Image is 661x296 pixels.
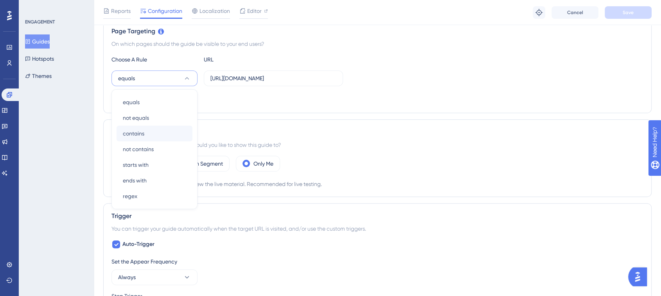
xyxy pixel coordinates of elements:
[117,94,192,110] button: equals
[123,191,137,201] span: regex
[180,159,223,168] label: Custom Segment
[253,159,273,168] label: Only Me
[123,129,144,138] span: contains
[111,140,643,150] div: Which segment of the audience would you like to show this guide to?
[111,6,131,16] span: Reports
[111,211,643,221] div: Trigger
[123,160,149,170] span: starts with
[123,144,154,154] span: not contains
[199,6,230,16] span: Localization
[117,173,192,188] button: ends with
[551,6,598,19] button: Cancel
[247,6,262,16] span: Editor
[117,157,192,173] button: starts with
[123,97,140,107] span: equals
[567,9,583,16] span: Cancel
[111,39,643,49] div: On which pages should the guide be visible to your end users?
[117,141,192,157] button: not contains
[111,55,198,64] div: Choose A Rule
[25,69,52,83] button: Themes
[25,52,54,66] button: Hotspots
[117,188,192,204] button: regex
[118,273,136,282] span: Always
[117,110,192,126] button: not equals
[117,126,192,141] button: contains
[623,9,634,16] span: Save
[111,70,198,86] button: equals
[25,19,55,25] div: ENGAGEMENT
[111,27,643,36] div: Page Targeting
[111,224,643,233] div: You can trigger your guide automatically when the target URL is visited, and/or use the custom tr...
[148,6,182,16] span: Configuration
[111,179,643,189] div: You will be the only one who can view the live material. Recommended for live testing.
[118,74,135,83] span: equals
[111,128,643,137] div: Audience Segmentation
[605,6,652,19] button: Save
[628,265,652,289] iframe: UserGuiding AI Assistant Launcher
[111,257,643,266] div: Set the Appear Frequency
[204,55,290,64] div: URL
[122,240,154,249] span: Auto-Trigger
[25,34,50,49] button: Guides
[123,113,149,123] span: not equals
[123,176,147,185] span: ends with
[111,269,198,285] button: Always
[18,2,49,11] span: Need Help?
[210,74,336,83] input: yourwebsite.com/path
